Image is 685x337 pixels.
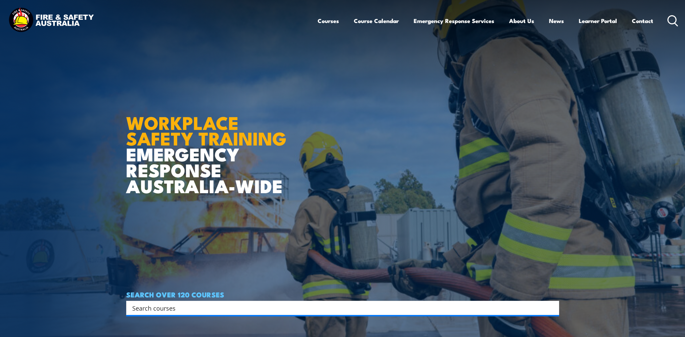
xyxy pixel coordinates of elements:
[134,303,546,313] form: Search form
[126,291,559,298] h4: SEARCH OVER 120 COURSES
[632,12,653,30] a: Contact
[126,108,287,152] strong: WORKPLACE SAFETY TRAINING
[509,12,534,30] a: About Us
[318,12,339,30] a: Courses
[579,12,617,30] a: Learner Portal
[414,12,494,30] a: Emergency Response Services
[547,303,557,313] button: Search magnifier button
[549,12,564,30] a: News
[132,303,544,313] input: Search input
[126,97,292,194] h1: EMERGENCY RESPONSE AUSTRALIA-WIDE
[354,12,399,30] a: Course Calendar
